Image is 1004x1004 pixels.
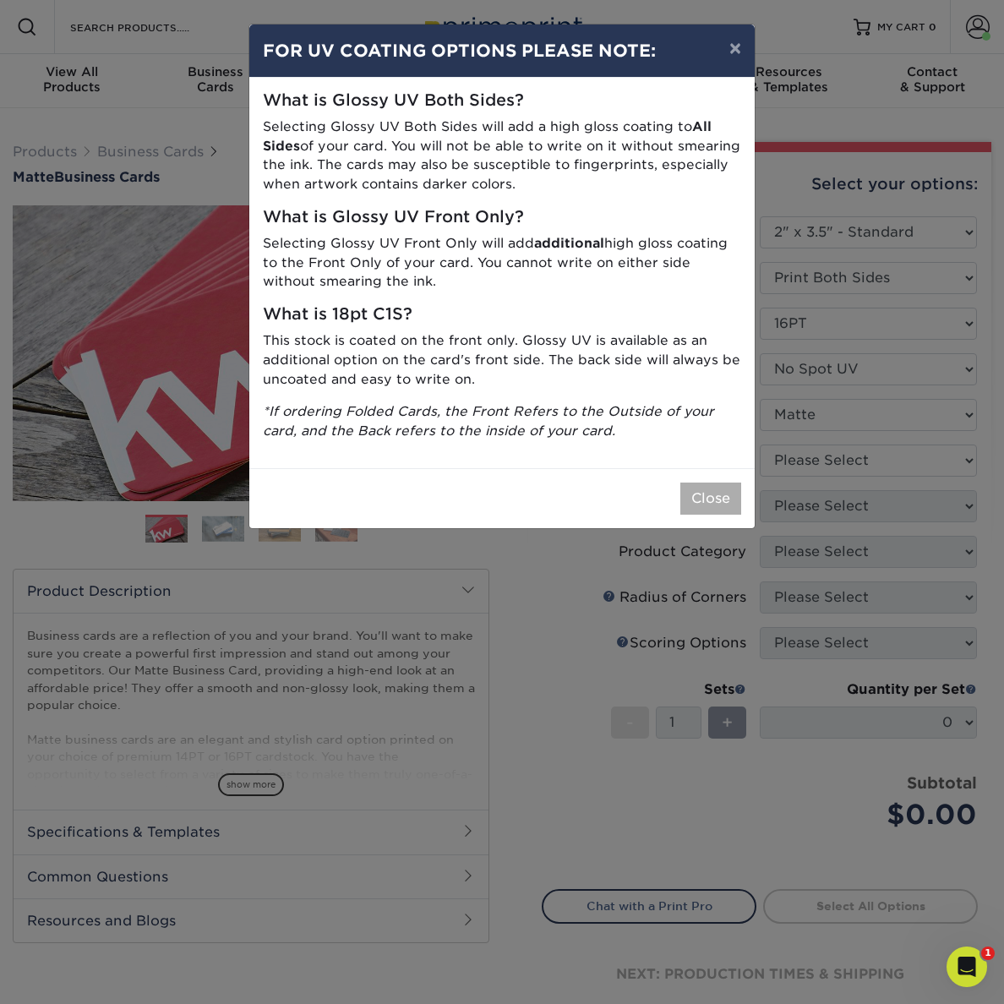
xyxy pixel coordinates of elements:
[263,403,714,439] i: *If ordering Folded Cards, the Front Refers to the Outside of your card, and the Back refers to t...
[680,483,741,515] button: Close
[263,208,741,227] h5: What is Glossy UV Front Only?
[947,947,987,987] iframe: Intercom live chat
[263,118,712,154] strong: All Sides
[263,38,741,63] h4: FOR UV COATING OPTIONS PLEASE NOTE:
[981,947,995,960] span: 1
[263,331,741,389] p: This stock is coated on the front only. Glossy UV is available as an additional option on the car...
[263,234,741,292] p: Selecting Glossy UV Front Only will add high gloss coating to the Front Only of your card. You ca...
[534,235,604,251] strong: additional
[263,305,741,325] h5: What is 18pt C1S?
[263,91,741,111] h5: What is Glossy UV Both Sides?
[716,25,755,72] button: ×
[263,117,741,194] p: Selecting Glossy UV Both Sides will add a high gloss coating to of your card. You will not be abl...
